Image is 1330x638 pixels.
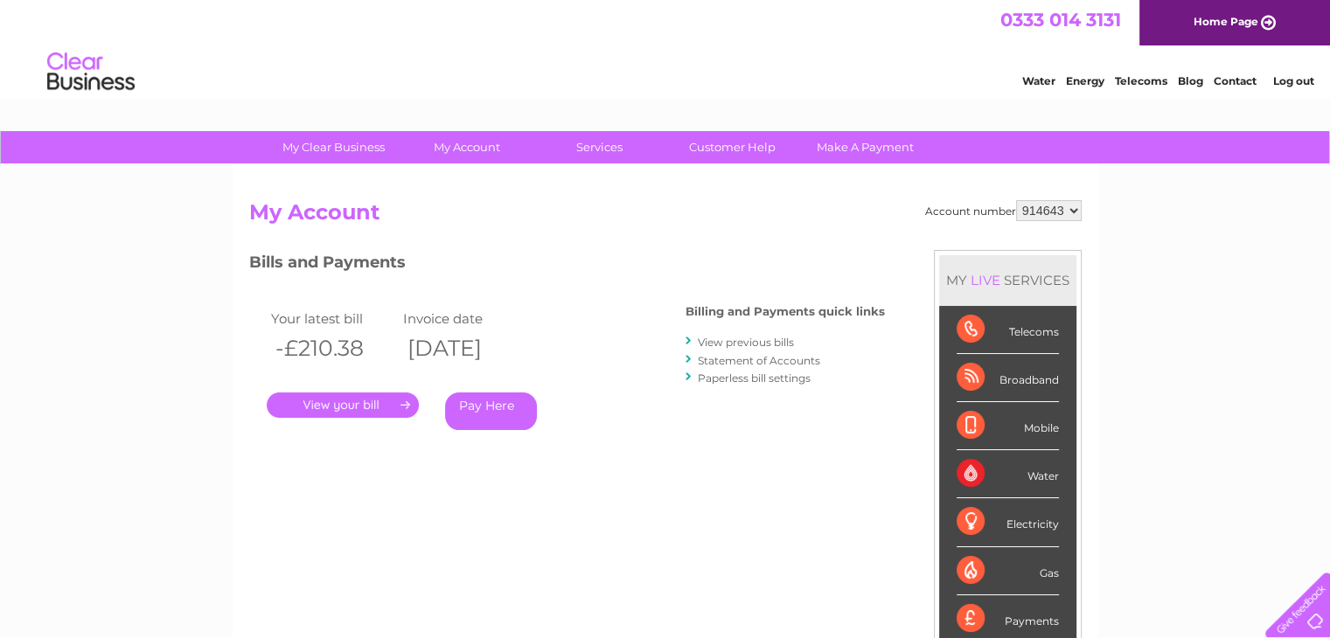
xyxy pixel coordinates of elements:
[1066,74,1104,87] a: Energy
[253,10,1079,85] div: Clear Business is a trading name of Verastar Limited (registered in [GEOGRAPHIC_DATA] No. 3667643...
[957,498,1059,546] div: Electricity
[399,307,531,330] td: Invoice date
[925,200,1082,221] div: Account number
[267,392,419,418] a: .
[261,131,406,163] a: My Clear Business
[267,330,399,366] th: -£210.38
[46,45,136,99] img: logo.png
[1000,9,1121,31] a: 0333 014 3131
[698,354,820,367] a: Statement of Accounts
[957,450,1059,498] div: Water
[1178,74,1203,87] a: Blog
[957,547,1059,595] div: Gas
[1115,74,1167,87] a: Telecoms
[967,272,1004,288] div: LIVE
[249,250,885,281] h3: Bills and Payments
[394,131,539,163] a: My Account
[267,307,399,330] td: Your latest bill
[793,131,937,163] a: Make A Payment
[249,200,1082,233] h2: My Account
[660,131,804,163] a: Customer Help
[686,305,885,318] h4: Billing and Payments quick links
[698,371,811,385] a: Paperless bill settings
[957,354,1059,402] div: Broadband
[1022,74,1055,87] a: Water
[1214,74,1257,87] a: Contact
[527,131,672,163] a: Services
[939,255,1076,305] div: MY SERVICES
[957,402,1059,450] div: Mobile
[957,306,1059,354] div: Telecoms
[698,336,794,349] a: View previous bills
[399,330,531,366] th: [DATE]
[1272,74,1313,87] a: Log out
[445,392,537,430] a: Pay Here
